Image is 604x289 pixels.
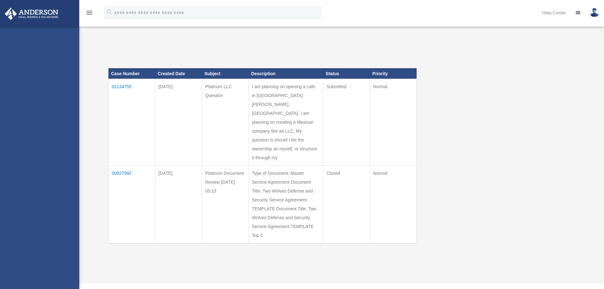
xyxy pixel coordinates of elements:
img: User Pic [590,8,599,17]
th: Description [249,68,323,79]
i: menu [86,9,93,16]
td: [DATE] [155,79,202,166]
td: Normal [370,79,416,166]
td: Platinum LLC Question [202,79,249,166]
td: Platinum Document Review [DATE] 05:13 [202,166,249,244]
td: [DATE] [155,166,202,244]
th: Case Number [108,68,155,79]
td: Submitted [323,79,370,166]
i: search [106,9,113,16]
td: Normal [370,166,416,244]
td: Closed [323,166,370,244]
td: I am planning on opening a cafe in [GEOGRAPHIC_DATA][PERSON_NAME], [GEOGRAPHIC_DATA]. I am planni... [249,79,323,166]
img: Anderson Advisors Platinum Portal [3,8,60,20]
td: Type of Document: Master Service Agreement Document Title: Two Wolves Defense and Security Servic... [249,166,323,244]
th: Subject [202,68,249,79]
th: Priority [370,68,416,79]
th: Created Date [155,68,202,79]
a: menu [86,11,93,16]
th: Status [323,68,370,79]
td: 01134755 [108,79,155,166]
td: 00927992 [108,166,155,244]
